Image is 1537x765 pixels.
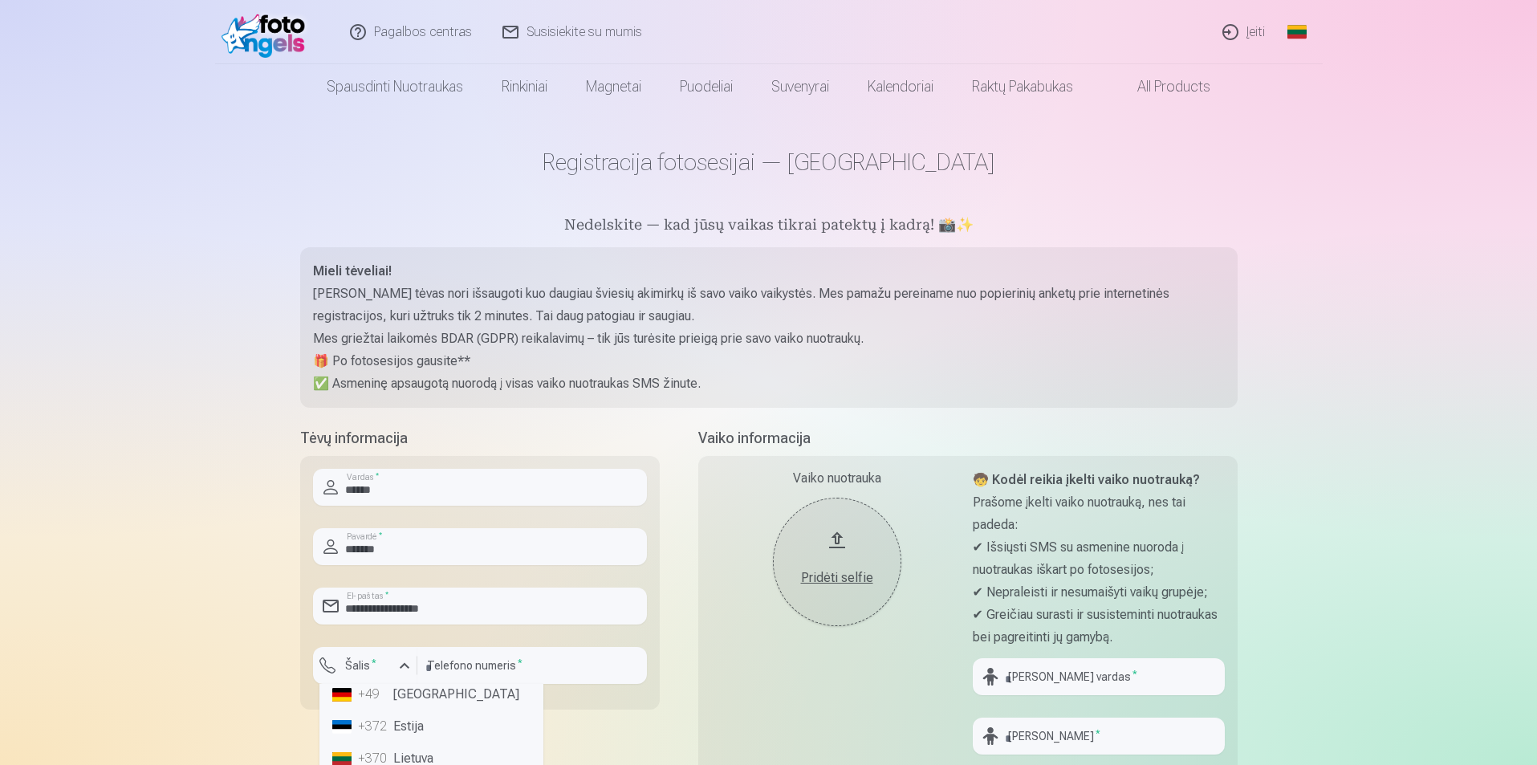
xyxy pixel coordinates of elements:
[313,283,1225,328] p: [PERSON_NAME] tėvas nori išsaugoti kuo daugiau šviesių akimirkų iš savo vaiko vaikystės. Mes pama...
[973,491,1225,536] p: Prašome įkelti vaiko nuotrauką, nes tai padeda:
[661,64,752,109] a: Puodeliai
[773,498,901,626] button: Pridėti selfie
[326,710,537,743] li: Estija
[973,581,1225,604] p: ✔ Nepraleisti ir nesumaišyti vaikų grupėje;
[300,148,1238,177] h1: Registracija fotosesijai — [GEOGRAPHIC_DATA]
[358,717,390,736] div: +372
[300,215,1238,238] h5: Nedelskite — kad jūsų vaikas tikrai patektų į kadrą! 📸✨
[326,678,537,710] li: [GEOGRAPHIC_DATA]
[567,64,661,109] a: Magnetai
[313,350,1225,372] p: 🎁 Po fotosesijos gausite**
[752,64,848,109] a: Suvenyrai
[313,263,392,279] strong: Mieli tėveliai!
[482,64,567,109] a: Rinkiniai
[358,685,390,704] div: +49
[973,536,1225,581] p: ✔ Išsiųsti SMS su asmenine nuoroda į nuotraukas iškart po fotosesijos;
[973,472,1200,487] strong: 🧒 Kodėl reikia įkelti vaiko nuotrauką?
[711,469,963,488] div: Vaiko nuotrauka
[300,427,660,450] h5: Tėvų informacija
[789,568,885,588] div: Pridėti selfie
[953,64,1092,109] a: Raktų pakabukas
[313,647,417,684] button: Šalis*
[313,372,1225,395] p: ✅ Asmeninę apsaugotą nuorodą į visas vaiko nuotraukas SMS žinute.
[1092,64,1230,109] a: All products
[307,64,482,109] a: Spausdinti nuotraukas
[313,328,1225,350] p: Mes griežtai laikomės BDAR (GDPR) reikalavimų – tik jūs turėsite prieigą prie savo vaiko nuotraukų.
[848,64,953,109] a: Kalendoriai
[222,6,314,58] img: /fa2
[339,657,383,673] label: Šalis
[973,604,1225,649] p: ✔ Greičiau surasti ir susisteminti nuotraukas bei pagreitinti jų gamybą.
[698,427,1238,450] h5: Vaiko informacija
